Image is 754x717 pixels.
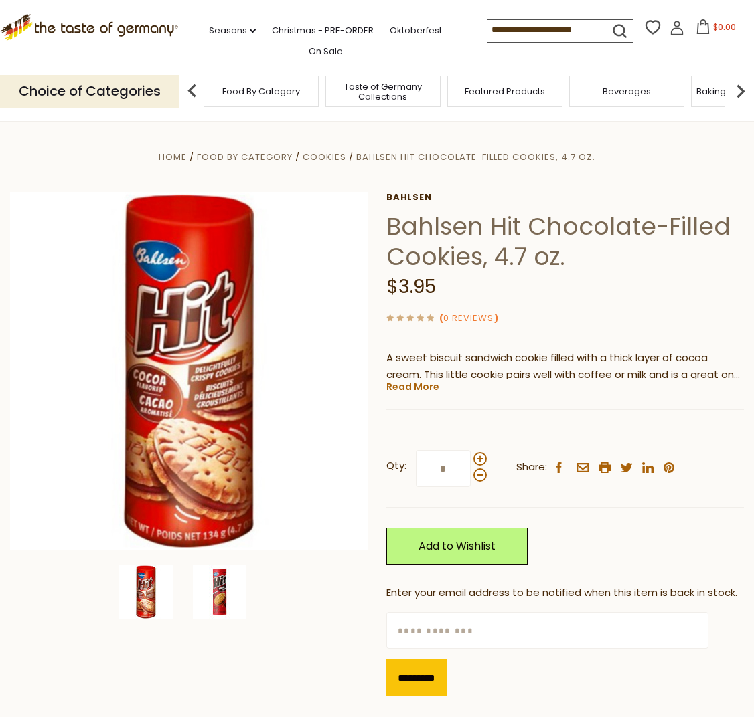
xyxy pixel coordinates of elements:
h1: Bahlsen Hit Chocolate-Filled Cookies, 4.7 oz. [386,211,744,272]
a: Beverages [603,86,651,96]
a: On Sale [309,44,343,59]
span: $3.95 [386,274,436,300]
a: Home [159,150,187,163]
a: Add to Wishlist [386,528,528,565]
strong: Qty: [386,457,406,474]
img: Bahlsen Hit Chocolate-Filled Cookies, 4.7 oz. [10,192,368,550]
a: Bahlsen [386,192,744,203]
span: $0.00 [713,21,736,33]
img: next arrow [727,78,754,104]
a: Oktoberfest [390,23,442,38]
a: Bahlsen Hit Chocolate-Filled Cookies, 4.7 oz. [356,150,595,163]
button: $0.00 [687,19,744,39]
span: Share: [516,459,547,476]
a: Seasons [209,23,256,38]
a: Featured Products [465,86,545,96]
a: Christmas - PRE-ORDER [272,23,374,38]
p: A sweet biscuit sandwich cookie filled with a thick layer of cocoa cream. This little cookie pair... [386,350,744,383]
a: Read More [386,380,439,393]
span: ( ) [439,312,498,324]
img: Bahlsen Hit Chocolate-Filled Cookies [193,565,246,619]
a: Taste of Germany Collections [329,82,437,102]
img: Bahlsen Hit Chocolate-Filled Cookies, 4.7 oz. [119,565,173,619]
a: Food By Category [197,150,293,163]
a: Cookies [303,150,346,163]
input: Qty: [416,450,471,487]
a: 0 Reviews [443,312,494,326]
img: previous arrow [179,78,206,104]
a: Food By Category [222,86,300,96]
div: Enter your email address to be notified when this item is back in stock. [386,585,744,601]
